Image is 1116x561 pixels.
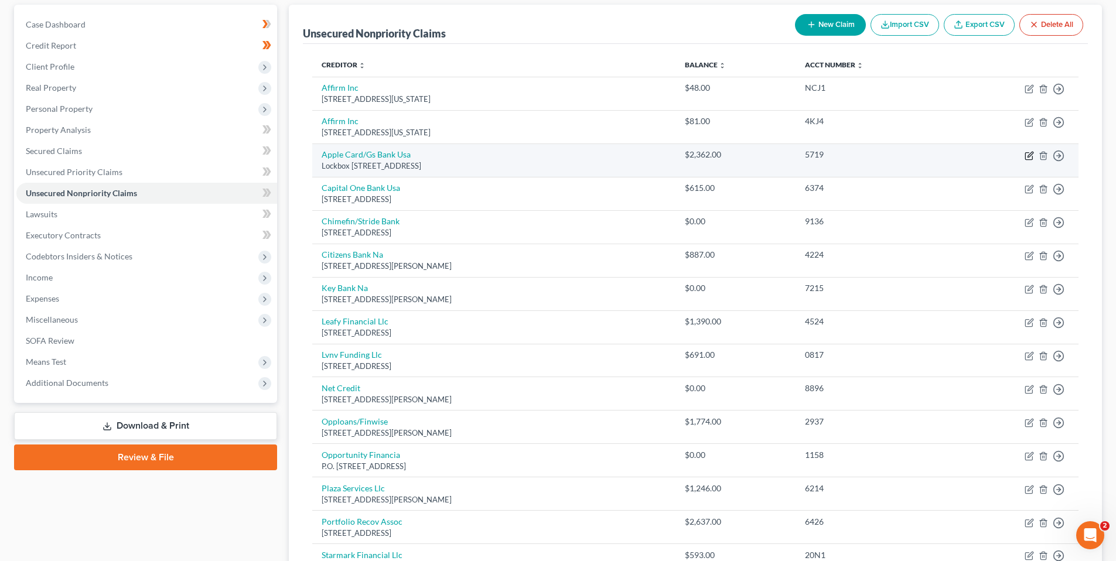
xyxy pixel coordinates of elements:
[685,282,786,294] div: $0.00
[805,182,942,194] div: 6374
[322,227,666,238] div: [STREET_ADDRESS]
[322,483,385,493] a: Plaza Services Llc
[871,14,939,36] button: Import CSV
[795,14,866,36] button: New Claim
[944,14,1015,36] a: Export CSV
[805,382,942,394] div: 8896
[26,61,74,71] span: Client Profile
[685,182,786,194] div: $615.00
[719,62,726,69] i: unfold_more
[14,412,277,440] a: Download & Print
[26,104,93,114] span: Personal Property
[16,119,277,141] a: Property Analysis
[322,394,666,405] div: [STREET_ADDRESS][PERSON_NAME]
[322,350,382,360] a: Lvnv Funding Llc
[1076,521,1104,549] iframe: Intercom live chat
[805,149,942,160] div: 5719
[805,215,942,227] div: 9136
[685,249,786,261] div: $887.00
[16,225,277,246] a: Executory Contracts
[685,449,786,461] div: $0.00
[685,483,786,494] div: $1,246.00
[322,361,666,372] div: [STREET_ADDRESS]
[322,261,666,272] div: [STREET_ADDRESS][PERSON_NAME]
[26,19,86,29] span: Case Dashboard
[26,125,91,135] span: Property Analysis
[322,194,666,205] div: [STREET_ADDRESS]
[26,314,78,324] span: Miscellaneous
[805,416,942,427] div: 2937
[1100,521,1110,531] span: 2
[359,62,366,69] i: unfold_more
[322,183,400,193] a: Capital One Bank Usa
[322,550,402,560] a: Starmark Financial Llc
[14,444,277,470] a: Review & File
[856,62,864,69] i: unfold_more
[16,35,277,56] a: Credit Report
[26,251,132,261] span: Codebtors Insiders & Notices
[322,494,666,505] div: [STREET_ADDRESS][PERSON_NAME]
[322,528,666,539] div: [STREET_ADDRESS]
[26,209,57,219] span: Lawsuits
[322,294,666,305] div: [STREET_ADDRESS][PERSON_NAME]
[16,183,277,204] a: Unsecured Nonpriority Claims
[685,82,786,94] div: $48.00
[16,141,277,162] a: Secured Claims
[26,336,74,346] span: SOFA Review
[1019,14,1083,36] button: Delete All
[322,127,666,138] div: [STREET_ADDRESS][US_STATE]
[322,450,400,460] a: Opportunity Financia
[322,83,359,93] a: Affirm Inc
[322,216,400,226] a: Chimefin/Stride Bank
[805,349,942,361] div: 0817
[26,146,82,156] span: Secured Claims
[322,327,666,338] div: [STREET_ADDRESS]
[322,283,368,293] a: Key Bank Na
[685,215,786,227] div: $0.00
[805,60,864,69] a: Acct Number unfold_more
[685,416,786,427] div: $1,774.00
[685,549,786,561] div: $593.00
[322,60,366,69] a: Creditor unfold_more
[805,549,942,561] div: 20N1
[322,149,411,159] a: Apple Card/Gs Bank Usa
[685,149,786,160] div: $2,362.00
[26,293,59,303] span: Expenses
[805,449,942,461] div: 1158
[16,330,277,351] a: SOFA Review
[26,40,76,50] span: Credit Report
[685,516,786,528] div: $2,637.00
[26,167,122,177] span: Unsecured Priority Claims
[322,383,360,393] a: Net Credit
[805,249,942,261] div: 4224
[26,272,53,282] span: Income
[26,378,108,388] span: Additional Documents
[16,14,277,35] a: Case Dashboard
[805,316,942,327] div: 4524
[322,116,359,126] a: Affirm Inc
[303,26,446,40] div: Unsecured Nonpriority Claims
[26,188,137,198] span: Unsecured Nonpriority Claims
[685,60,726,69] a: Balance unfold_more
[322,427,666,439] div: [STREET_ADDRESS][PERSON_NAME]
[16,204,277,225] a: Lawsuits
[322,316,388,326] a: Leafy Financial Llc
[685,349,786,361] div: $691.00
[322,160,666,172] div: Lockbox [STREET_ADDRESS]
[805,82,942,94] div: NCJ1
[322,516,402,526] a: Portfolio Recov Assoc
[805,483,942,494] div: 6214
[322,461,666,472] div: P.O. [STREET_ADDRESS]
[322,249,383,259] a: Citizens Bank Na
[322,94,666,105] div: [STREET_ADDRESS][US_STATE]
[685,382,786,394] div: $0.00
[16,162,277,183] a: Unsecured Priority Claims
[26,357,66,367] span: Means Test
[805,516,942,528] div: 6426
[26,83,76,93] span: Real Property
[26,230,101,240] span: Executory Contracts
[805,282,942,294] div: 7215
[805,115,942,127] div: 4KJ4
[685,316,786,327] div: $1,390.00
[322,416,388,426] a: Opploans/Finwise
